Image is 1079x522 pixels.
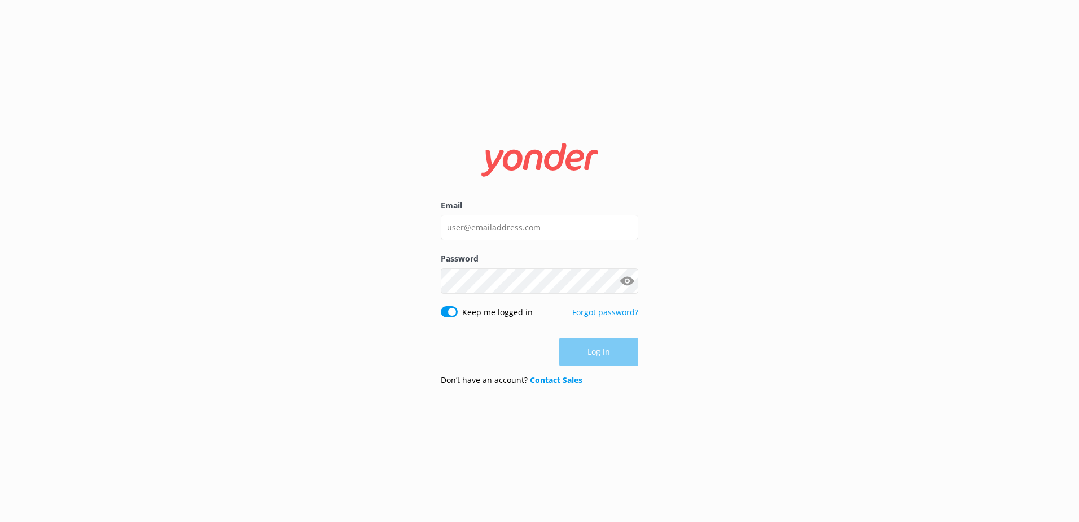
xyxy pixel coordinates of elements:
[441,199,638,212] label: Email
[530,375,582,385] a: Contact Sales
[441,215,638,240] input: user@emailaddress.com
[441,374,582,386] p: Don’t have an account?
[572,307,638,317] a: Forgot password?
[616,269,638,292] button: Show password
[441,253,638,265] label: Password
[462,306,533,319] label: Keep me logged in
